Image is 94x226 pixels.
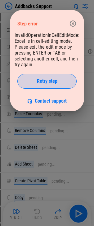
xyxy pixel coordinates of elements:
div: InvalidOperationInCellEditMode: Excel is in cell-editing mode. Please exit the edit mode by press... [17,32,77,104]
span: Retry step [37,79,57,84]
span: Contact support [35,98,67,104]
button: Retry step [17,74,77,89]
img: Support [27,99,32,104]
div: Step error [17,21,67,27]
